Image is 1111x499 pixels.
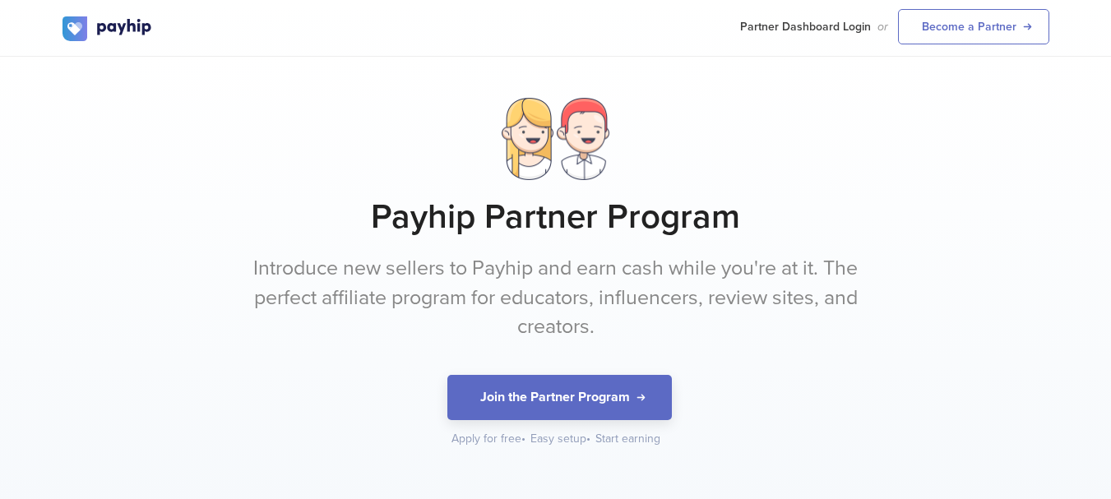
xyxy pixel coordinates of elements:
[62,16,153,41] img: logo.svg
[451,431,527,447] div: Apply for free
[898,9,1049,44] a: Become a Partner
[447,375,672,420] button: Join the Partner Program
[62,196,1049,238] h1: Payhip Partner Program
[248,254,864,342] p: Introduce new sellers to Payhip and earn cash while you're at it. The perfect affiliate program f...
[502,98,553,180] img: lady.png
[595,431,660,447] div: Start earning
[557,98,609,180] img: dude.png
[521,432,525,446] span: •
[586,432,590,446] span: •
[530,431,592,447] div: Easy setup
